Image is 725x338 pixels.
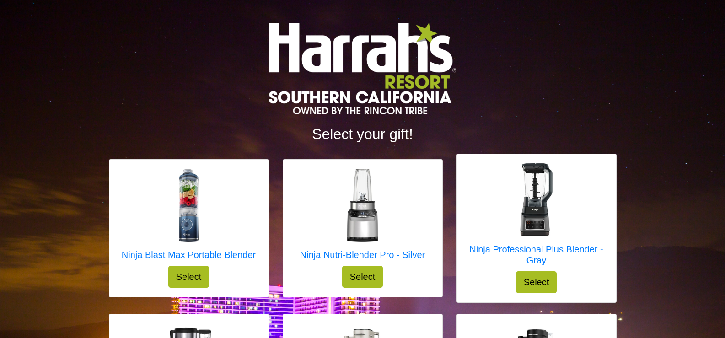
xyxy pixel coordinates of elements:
h5: Ninja Blast Max Portable Blender [122,249,256,260]
img: Logo [269,23,456,114]
a: Ninja Nutri-Blender Pro - Silver Ninja Nutri-Blender Pro - Silver [300,169,425,266]
h5: Ninja Professional Plus Blender - Gray [466,244,607,266]
img: Ninja Blast Max Portable Blender [152,169,225,242]
img: Ninja Professional Plus Blender - Gray [500,163,573,236]
img: Ninja Nutri-Blender Pro - Silver [326,169,399,242]
a: Ninja Professional Plus Blender - Gray Ninja Professional Plus Blender - Gray [466,163,607,271]
button: Select [516,271,557,293]
h2: Select your gift! [109,125,617,143]
button: Select [168,266,209,288]
button: Select [342,266,383,288]
a: Ninja Blast Max Portable Blender Ninja Blast Max Portable Blender [122,169,256,266]
h5: Ninja Nutri-Blender Pro - Silver [300,249,425,260]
